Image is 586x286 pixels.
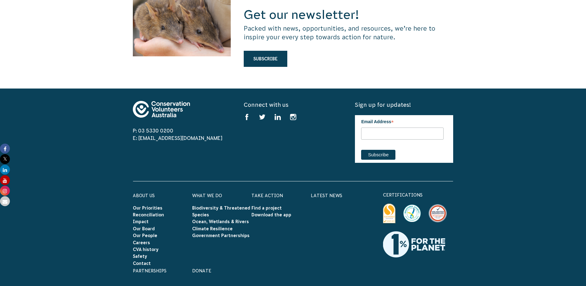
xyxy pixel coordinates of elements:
[133,247,158,252] a: CVA history
[192,193,222,198] a: What We Do
[192,233,250,238] a: Government Partnerships
[251,212,291,217] a: Download the app
[133,240,150,245] a: Careers
[133,233,157,238] a: Our People
[383,191,453,199] p: certifications
[133,268,167,273] a: Partnerships
[251,206,282,210] a: Find a project
[133,226,155,231] a: Our Board
[311,193,342,198] a: Latest News
[244,101,342,109] h5: Connect with us
[133,219,149,224] a: Impact
[361,150,395,160] input: Subscribe
[192,219,249,224] a: Ocean, Wetlands & Rivers
[244,24,453,41] p: Packed with news, opportunities, and resources, we’re here to inspire your every step towards act...
[192,206,250,217] a: Biodiversity & Threatened Species
[133,135,222,141] a: E: [EMAIL_ADDRESS][DOMAIN_NAME]
[361,115,444,127] label: Email Address
[251,193,283,198] a: Take Action
[133,261,151,266] a: Contact
[133,206,162,210] a: Our Priorities
[355,101,453,109] h5: Sign up for updates!
[192,226,233,231] a: Climate Resilience
[133,101,190,118] img: logo-footer.svg
[133,254,147,259] a: Safety
[133,128,173,133] a: P: 03 5330 0200
[244,51,287,67] a: Subscribe
[192,268,211,273] a: Donate
[133,212,164,217] a: Reconciliation
[244,6,453,23] h2: Get our newsletter!
[133,193,155,198] a: About Us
